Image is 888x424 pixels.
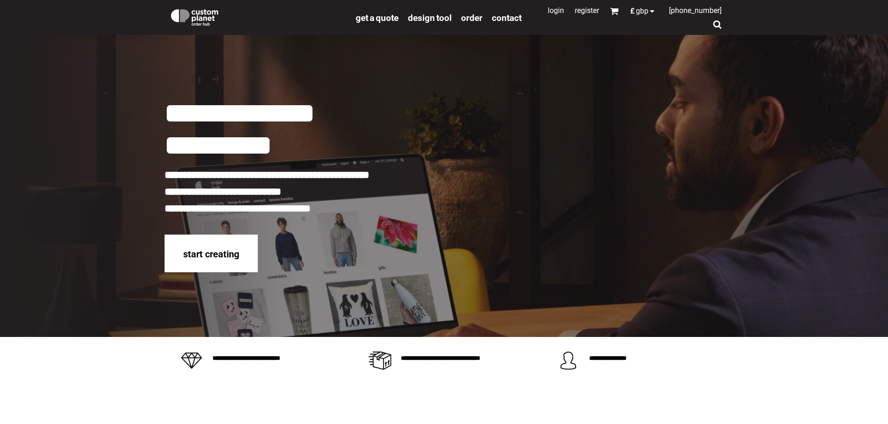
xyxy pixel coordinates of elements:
span: design tool [408,13,452,23]
a: get a quote [356,12,399,23]
a: Login [548,6,564,15]
img: Custom Planet [169,7,220,26]
a: Contact [492,12,522,23]
span: £ [630,7,636,15]
span: get a quote [356,13,399,23]
span: start creating [183,249,239,260]
a: design tool [408,12,452,23]
span: [PHONE_NUMBER] [669,6,722,15]
a: Custom Planet [165,2,351,30]
a: order [461,12,482,23]
span: GBP [636,7,648,15]
a: Register [575,6,599,15]
span: order [461,13,482,23]
span: Contact [492,13,522,23]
